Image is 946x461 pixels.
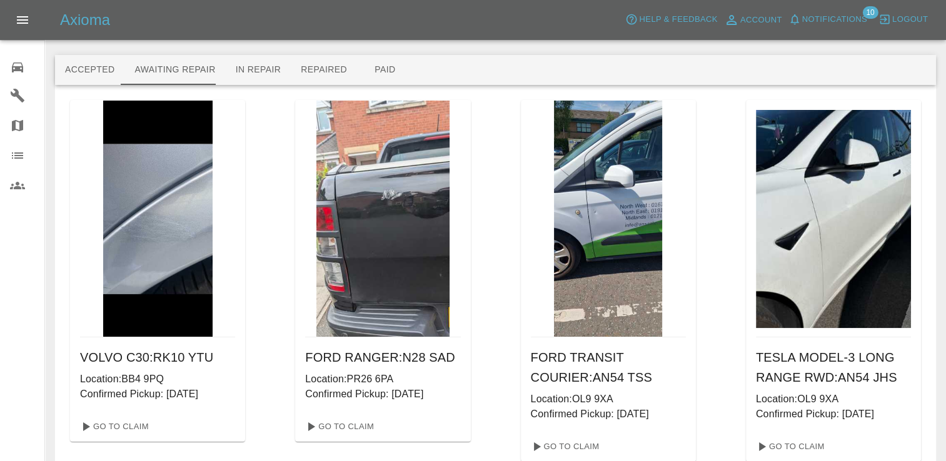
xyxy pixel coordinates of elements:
[531,407,686,422] p: Confirmed Pickup: [DATE]
[305,347,460,367] h6: FORD RANGER : N28 SAD
[721,10,785,30] a: Account
[531,347,686,387] h6: FORD TRANSIT COURIER : AN54 TSS
[305,387,460,402] p: Confirmed Pickup: [DATE]
[300,417,377,437] a: Go To Claim
[875,10,931,29] button: Logout
[531,392,686,407] p: Location: OL9 9XA
[862,6,878,19] span: 10
[8,5,38,35] button: Open drawer
[55,55,124,85] button: Accepted
[785,10,870,29] button: Notifications
[80,372,235,387] p: Location: BB4 9PQ
[756,392,911,407] p: Location: OL9 9XA
[751,437,828,457] a: Go To Claim
[226,55,291,85] button: In Repair
[60,10,110,30] h5: Axioma
[291,55,357,85] button: Repaired
[756,347,911,387] h6: TESLA MODEL-3 LONG RANGE RWD : AN54 JHS
[802,12,867,27] span: Notifications
[75,417,152,437] a: Go To Claim
[756,407,911,422] p: Confirmed Pickup: [DATE]
[124,55,225,85] button: Awaiting Repair
[305,372,460,387] p: Location: PR26 6PA
[357,55,413,85] button: Paid
[80,347,235,367] h6: VOLVO C30 : RK10 YTU
[740,13,782,27] span: Account
[622,10,720,29] button: Help & Feedback
[892,12,928,27] span: Logout
[639,12,717,27] span: Help & Feedback
[526,437,603,457] a: Go To Claim
[80,387,235,402] p: Confirmed Pickup: [DATE]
